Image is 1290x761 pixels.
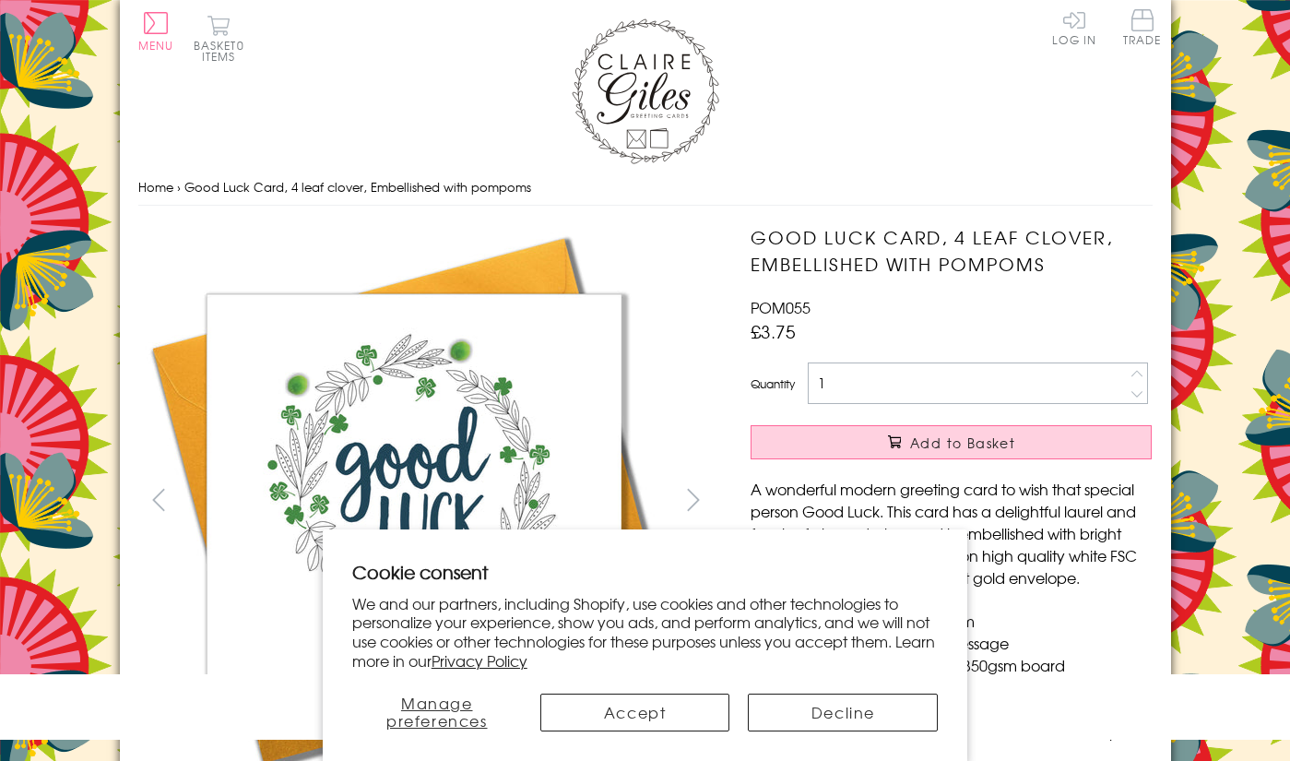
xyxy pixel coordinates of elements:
[386,692,488,731] span: Manage preferences
[177,178,181,196] span: ›
[751,425,1152,459] button: Add to Basket
[138,37,174,54] span: Menu
[352,594,939,671] p: We and our partners, including Shopify, use cookies and other technologies to personalize your ex...
[138,12,174,51] button: Menu
[751,224,1152,278] h1: Good Luck Card, 4 leaf clover, Embellished with pompoms
[352,559,939,585] h2: Cookie consent
[138,169,1153,207] nav: breadcrumbs
[672,479,714,520] button: next
[1052,9,1096,45] a: Log In
[748,694,938,731] button: Decline
[432,649,527,672] a: Privacy Policy
[1123,9,1162,45] span: Trade
[138,178,173,196] a: Home
[184,178,531,196] span: Good Luck Card, 4 leaf clover, Embellished with pompoms
[751,478,1152,589] p: A wonderful modern greeting card to wish that special person Good Luck. This card has a delightfu...
[540,694,730,731] button: Accept
[751,375,795,392] label: Quantity
[138,479,180,520] button: prev
[1123,9,1162,49] a: Trade
[202,37,244,65] span: 0 items
[194,15,244,62] button: Basket0 items
[352,694,522,731] button: Manage preferences
[910,434,1015,452] span: Add to Basket
[751,318,796,344] span: £3.75
[751,296,811,318] span: POM055
[572,18,719,164] img: Claire Giles Greetings Cards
